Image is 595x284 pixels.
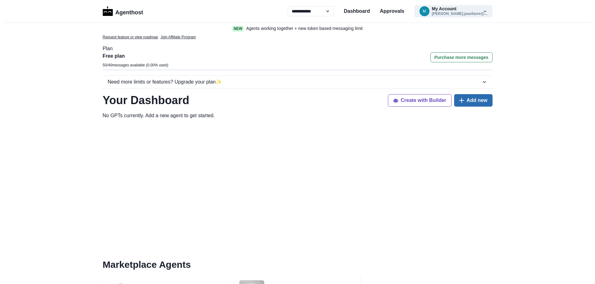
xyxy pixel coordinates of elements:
p: Agenthost [115,6,143,17]
button: Purchase more messages [430,52,493,62]
p: No GPTs currently. Add a new agent to get started . [103,112,493,119]
img: Logo [103,7,113,16]
a: Dashboard [344,7,370,15]
a: Purchase more messages [430,52,493,69]
div: Need more limits or features? Upgrade your plan ✨ [108,78,481,86]
p: Free plan [103,52,168,60]
a: LogoAgenthost [103,6,143,17]
span: New [232,26,244,31]
button: Create with Builder [388,94,452,107]
h2: Marketplace Agents [103,259,493,270]
a: Join Affiliate Program [161,34,196,40]
a: NewAgents working together + new token based messaging limit [219,25,376,32]
a: Request feature or view roadmap [103,34,158,40]
button: Need more limits or features? Upgrade your plan✨ [103,76,493,88]
button: michael.jeanfavre@gmail.comMy Account[PERSON_NAME].jeanfavre@... [414,5,493,17]
p: Agents working together + new token based messaging limit [246,25,363,32]
a: Approvals [380,7,404,15]
p: 50 / 40 messages available ( 0.00 % used) [103,62,168,68]
p: Plan [103,45,493,52]
button: Add new [454,94,493,107]
h1: Your Dashboard [103,94,189,107]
